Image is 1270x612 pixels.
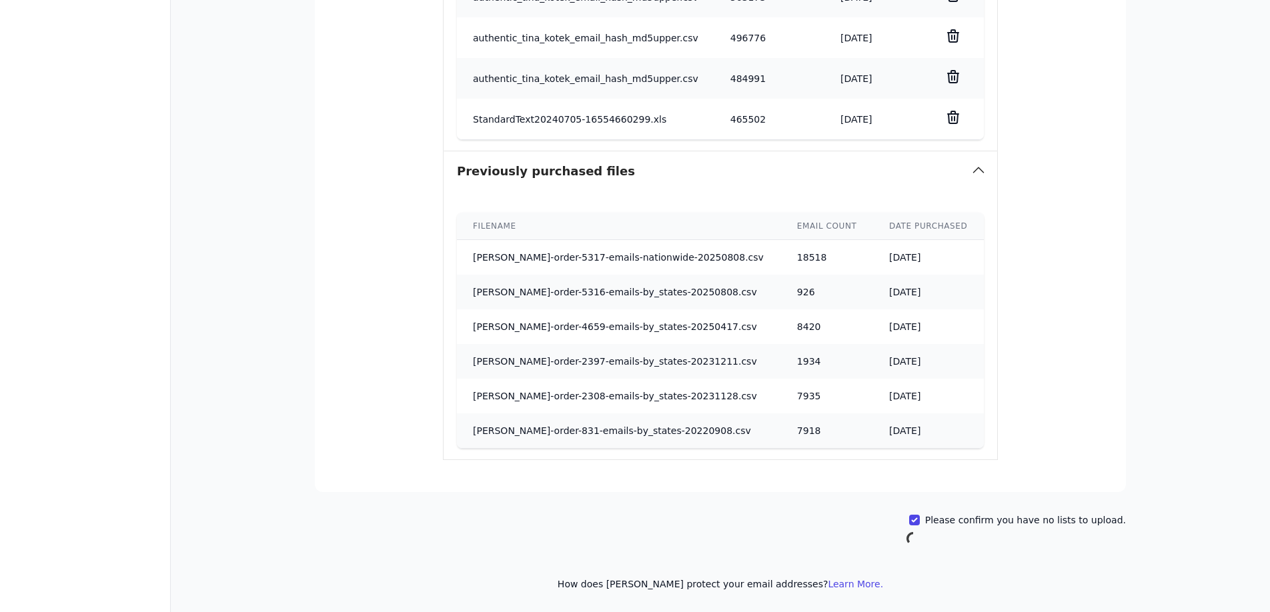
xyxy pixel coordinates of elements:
td: [DATE] [873,344,984,379]
td: 7918 [781,413,873,448]
td: 18518 [781,240,873,275]
th: Filename [457,213,781,240]
td: [PERSON_NAME]-order-2308-emails-by_states-20231128.csv [457,379,781,413]
td: [DATE] [873,413,984,448]
td: [DATE] [873,309,984,344]
td: [PERSON_NAME]-order-4659-emails-by_states-20250417.csv [457,309,781,344]
td: [PERSON_NAME]-order-2397-emails-by_states-20231211.csv [457,344,781,379]
td: 7935 [781,379,873,413]
td: authentic_tina_kotek_email_hash_md5upper.csv [457,58,714,99]
td: [DATE] [873,240,984,275]
td: [PERSON_NAME]-order-5317-emails-nationwide-20250808.csv [457,240,781,275]
td: [DATE] [824,99,918,139]
td: authentic_tina_kotek_email_hash_md5upper.csv [457,17,714,58]
td: [DATE] [824,58,918,99]
td: [PERSON_NAME]-order-5316-emails-by_states-20250808.csv [457,275,781,309]
td: 496776 [714,17,824,58]
button: Learn More. [828,577,883,591]
th: Email count [781,213,873,240]
td: 8420 [781,309,873,344]
h3: Previously purchased files [457,162,635,181]
td: 926 [781,275,873,309]
td: StandardText20240705-16554660299.xls [457,99,714,139]
td: 484991 [714,58,824,99]
td: [DATE] [824,17,918,58]
td: 1934 [781,344,873,379]
td: [PERSON_NAME]-order-831-emails-by_states-20220908.csv [457,413,781,448]
th: Date purchased [873,213,984,240]
button: Previously purchased files [444,151,997,191]
td: [DATE] [873,379,984,413]
label: Please confirm you have no lists to upload. [925,513,1126,527]
td: 465502 [714,99,824,139]
td: [DATE] [873,275,984,309]
p: How does [PERSON_NAME] protect your email addresses? [315,577,1126,591]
